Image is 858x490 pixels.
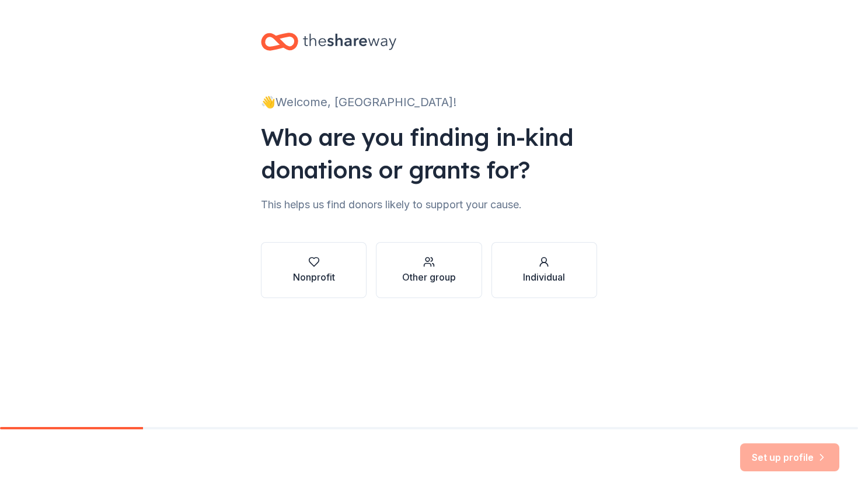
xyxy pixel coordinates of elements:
div: Who are you finding in-kind donations or grants for? [261,121,597,186]
button: Individual [491,242,597,298]
div: Nonprofit [293,270,335,284]
div: Individual [523,270,565,284]
button: Nonprofit [261,242,367,298]
button: Other group [376,242,482,298]
div: 👋 Welcome, [GEOGRAPHIC_DATA]! [261,93,597,111]
div: Other group [402,270,456,284]
div: This helps us find donors likely to support your cause. [261,195,597,214]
